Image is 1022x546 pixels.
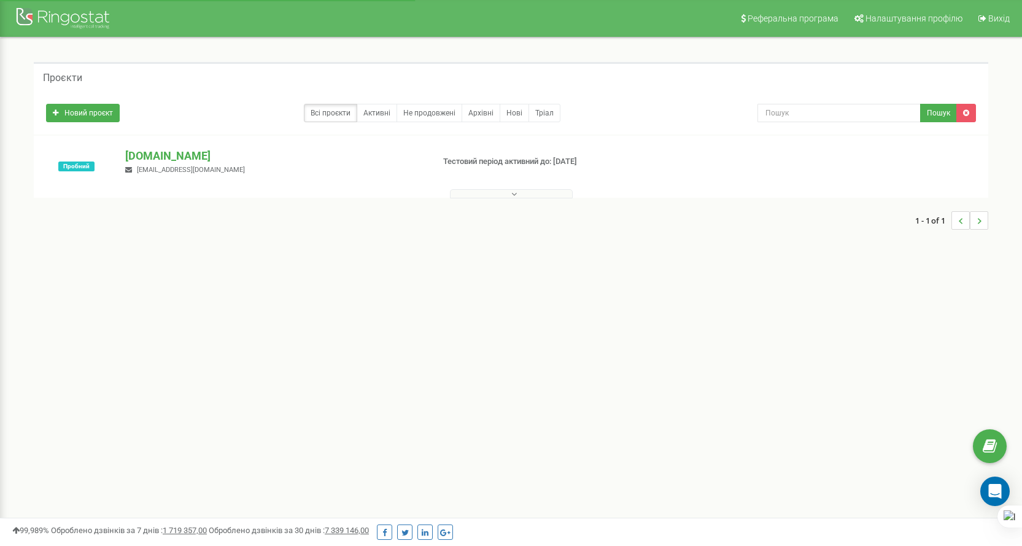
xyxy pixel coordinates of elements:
span: [EMAIL_ADDRESS][DOMAIN_NAME] [137,166,245,174]
a: Тріал [528,104,560,122]
span: Оброблено дзвінків за 7 днів : [51,526,207,535]
span: Пробний [58,162,95,171]
a: Не продовжені [397,104,462,122]
div: Open Intercom Messenger [980,477,1010,506]
h5: Проєкти [43,72,82,84]
span: Налаштування профілю [865,14,962,23]
a: Активні [357,104,397,122]
u: 1 719 357,00 [163,526,207,535]
a: Всі проєкти [304,104,357,122]
p: Тестовий період активний до: [DATE] [443,156,662,168]
input: Пошук [757,104,921,122]
a: Архівні [462,104,500,122]
nav: ... [915,199,988,242]
span: Оброблено дзвінків за 30 днів : [209,526,369,535]
a: Нові [500,104,529,122]
span: Реферальна програма [748,14,838,23]
button: Пошук [920,104,957,122]
span: Вихід [988,14,1010,23]
p: [DOMAIN_NAME] [125,148,423,164]
span: 99,989% [12,526,49,535]
u: 7 339 146,00 [325,526,369,535]
span: 1 - 1 of 1 [915,211,951,230]
a: Новий проєкт [46,104,120,122]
